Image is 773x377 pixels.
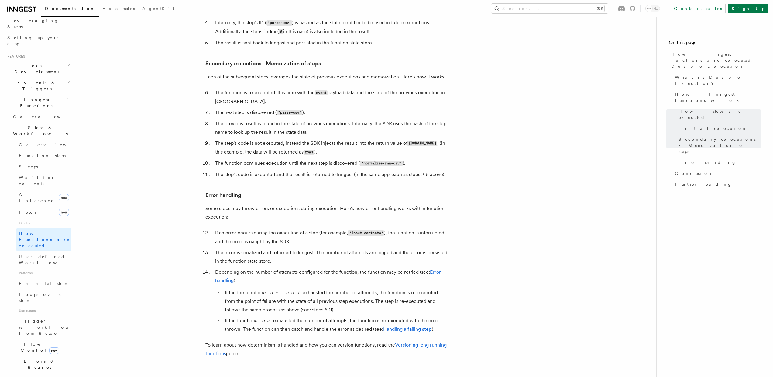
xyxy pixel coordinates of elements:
a: Leveraging Steps [5,15,71,32]
a: Loops over steps [16,289,71,306]
span: new [49,347,59,354]
span: Leveraging Steps [7,18,59,29]
li: The previous result is found in the state of previous executions. Internally, the SDK uses the ha... [213,119,448,137]
em: has not [263,290,303,296]
a: How Inngest functions work [672,89,761,106]
p: Some steps may throw errors or exceptions during execution. Here's how error handling works withi... [205,204,448,221]
span: Events & Triggers [5,80,66,92]
span: Documentation [45,6,95,11]
code: "parse-csv" [277,110,302,115]
a: Error handling [215,269,441,283]
span: AgentKit [142,6,174,11]
li: The step's code is not executed, instead the SDK injects the result into the return value of , (i... [213,139,448,157]
span: Secondary executions - Memoization of steps [679,136,761,154]
span: How Inngest functions work [675,91,761,103]
span: new [59,194,69,201]
li: The step's code is executed and the result is returned to Inngest (in the same approach as steps ... [213,170,448,179]
button: Toggle dark mode [645,5,660,12]
li: The function is re-executed, this time with the payload data and the state of the previous execut... [213,88,448,106]
span: Further reading [675,181,732,187]
span: Parallel steps [19,281,67,286]
span: Local Development [5,63,66,75]
code: "input-contacts" [348,230,384,236]
a: Versioning long running functions [205,342,447,356]
span: new [59,209,69,216]
li: If the the function exhausted the number of attempts, the function is re-executed from the point ... [223,289,448,314]
span: Steps & Workflows [11,125,68,137]
a: Error handling [676,157,761,168]
a: Contact sales [670,4,726,13]
a: AI Inferencenew [16,189,71,206]
span: How Functions are executed [19,231,70,248]
em: has [255,318,273,323]
a: Parallel steps [16,278,71,289]
li: Internally, the step's ID ( ) is hashed as the state identifier to be used in future executions. ... [213,19,448,36]
span: Loops over steps [19,292,65,303]
span: Flow Control [11,341,67,353]
span: Conclusion [675,170,713,176]
a: Further reading [672,179,761,190]
code: event [315,90,328,95]
a: AgentKit [139,2,178,16]
li: The function continues execution until the next step is discovered ( ). [213,159,448,168]
a: Function steps [16,150,71,161]
li: The next step is discovered ( ). [213,108,448,117]
a: Conclusion [672,168,761,179]
a: Handling a failing step [383,326,432,332]
span: Sleeps [19,164,38,169]
span: How steps are executed [679,108,761,120]
code: "normalize-raw-csv" [360,161,403,166]
code: 0 [279,29,283,34]
button: Local Development [5,60,71,77]
li: The result is sent back to Inngest and persisted in the function state store. [213,39,448,47]
code: "parse-csv" [266,20,292,26]
button: Errors & Retries [11,356,71,373]
span: Examples [102,6,135,11]
code: rows [304,150,314,155]
button: Inngest Functions [5,94,71,111]
a: Examples [99,2,139,16]
span: User-defined Workflows [19,254,74,265]
p: To learn about how determinism is handled and how you can version functions, read the guide. [205,341,448,358]
a: Documentation [41,2,99,17]
li: If the function exhausted the number of attempts, the function is re-executed with the error thro... [223,316,448,334]
span: Patterns [16,268,71,278]
a: Secondary executions - Memoization of steps [205,59,321,68]
span: Errors & Retries [11,358,66,370]
a: Fetchnew [16,206,71,218]
p: Each of the subsequent steps leverages the state of previous executions and memoization. Here's h... [205,73,448,81]
a: Overview [11,111,71,122]
button: Steps & Workflows [11,122,71,139]
a: Overview [16,139,71,150]
span: Features [5,54,25,59]
button: Flow Controlnew [11,339,71,356]
code: [DOMAIN_NAME] [407,141,437,146]
h4: On this page [669,39,761,49]
span: Guides [16,218,71,228]
a: Trigger workflows from Retool [16,316,71,339]
a: Initial execution [676,123,761,134]
li: The error is serialized and returned to Inngest. The number of attempts are logged and the error ... [213,248,448,265]
li: If an error occurs during the execution of a step (for example, ), the function is interrupted an... [213,229,448,246]
a: How steps are executed [676,106,761,123]
span: Setting up your app [7,35,60,46]
div: Steps & Workflows [11,139,71,339]
span: Initial execution [679,125,747,131]
li: Depending on the number of attempts configured for the function, the function may be retried (see... [213,268,448,334]
span: Error handling [679,159,736,165]
a: Secondary executions - Memoization of steps [676,134,761,157]
span: AI Inference [19,192,54,203]
span: Fetch [19,210,36,215]
button: Search...⌘K [491,4,608,13]
span: Wait for events [19,175,55,186]
a: Error handling [205,191,241,199]
span: Use cases [16,306,71,316]
span: Function steps [19,153,66,158]
span: Overview [13,114,76,119]
kbd: ⌘K [596,5,604,12]
span: Overview [19,142,81,147]
span: What is Durable Execution? [675,74,761,86]
a: What is Durable Execution? [672,72,761,89]
a: User-defined Workflows [16,251,71,268]
span: Inngest Functions [5,97,66,109]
